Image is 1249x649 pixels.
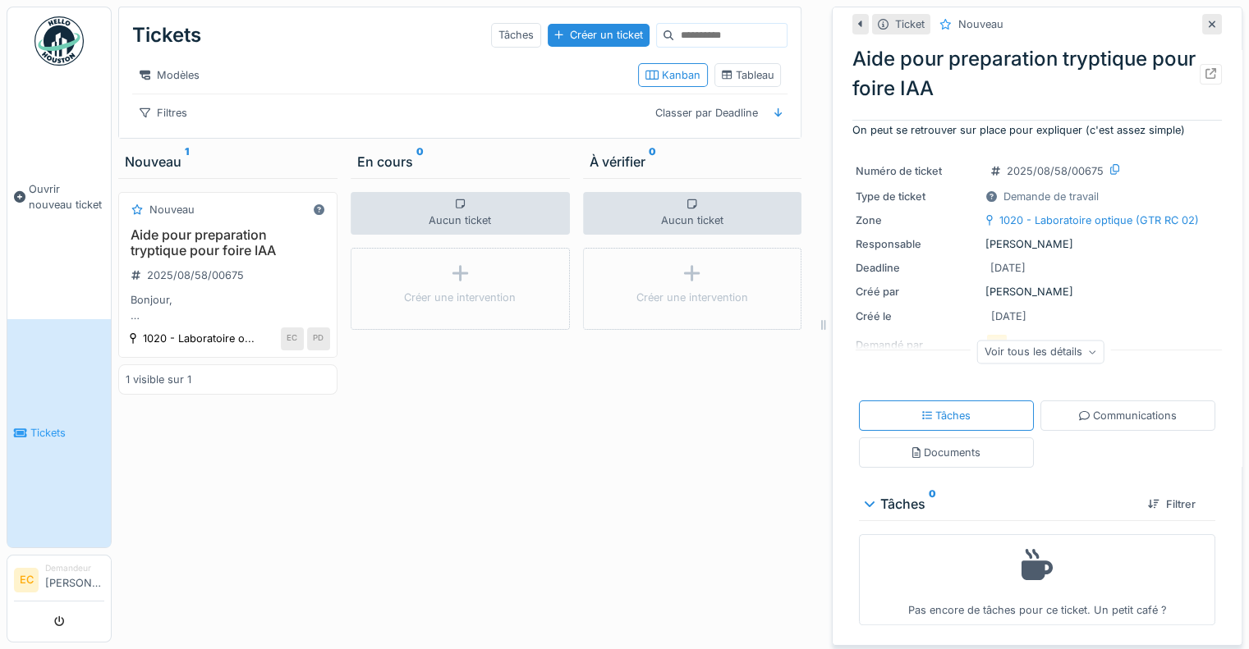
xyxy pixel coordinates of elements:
[1141,493,1202,515] div: Filtrer
[895,16,925,32] div: Ticket
[649,152,656,171] sup: 0
[14,562,104,601] a: EC Demandeur[PERSON_NAME]
[7,319,111,548] a: Tickets
[7,75,111,319] a: Ouvrir nouveau ticket
[281,327,304,350] div: EC
[126,227,330,258] h3: Aide pour preparation tryptique pour foire IAA
[856,284,979,299] div: Créé par
[991,309,1026,324] div: [DATE]
[722,67,774,83] div: Tableau
[491,23,541,47] div: Tâches
[143,331,255,346] div: 1020 - Laboratoire o...
[645,67,700,83] div: Kanban
[416,152,424,171] sup: 0
[912,445,980,460] div: Documents
[351,192,570,235] div: Aucun ticket
[856,236,979,252] div: Responsable
[1007,163,1104,179] div: 2025/08/58/00675
[590,152,796,171] div: À vérifier
[990,260,1026,276] div: [DATE]
[132,101,195,125] div: Filtres
[999,213,1199,228] div: 1020 - Laboratoire optique (GTR RC 02)
[185,152,189,171] sup: 1
[45,562,104,597] li: [PERSON_NAME]
[870,542,1205,618] div: Pas encore de tâches pour ce ticket. Un petit café ?
[132,14,201,57] div: Tickets
[357,152,563,171] div: En cours
[404,290,516,305] div: Créer une intervention
[30,425,104,441] span: Tickets
[856,309,979,324] div: Créé le
[856,236,1219,252] div: [PERSON_NAME]
[636,290,748,305] div: Créer une intervention
[929,494,936,514] sup: 0
[1079,408,1177,423] div: Communications
[977,340,1104,363] div: Voir tous les détails
[147,267,244,283] div: 2025/08/58/00675
[307,327,330,350] div: PD
[648,101,765,125] div: Classer par Deadline
[29,181,104,213] span: Ouvrir nouveau ticket
[34,16,84,66] img: Badge_color-CXgf-gQk.svg
[126,372,191,387] div: 1 visible sur 1
[856,163,979,179] div: Numéro de ticket
[126,292,330,323] div: Bonjour, je voudrais demander de l'aide a pour la préparation d'un triptyque existant en profile ...
[856,189,979,204] div: Type de ticket
[852,44,1222,103] div: Aide pour preparation tryptique pour foire IAA
[1003,189,1099,204] div: Demande de travail
[583,192,802,235] div: Aucun ticket
[125,152,331,171] div: Nouveau
[548,24,650,46] div: Créer un ticket
[14,568,39,592] li: EC
[856,213,979,228] div: Zone
[132,63,207,87] div: Modèles
[866,494,1135,514] div: Tâches
[958,16,1003,32] div: Nouveau
[856,284,1219,299] div: [PERSON_NAME]
[922,408,971,423] div: Tâches
[45,562,104,574] div: Demandeur
[149,202,195,217] div: Nouveau
[856,260,979,276] div: Deadline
